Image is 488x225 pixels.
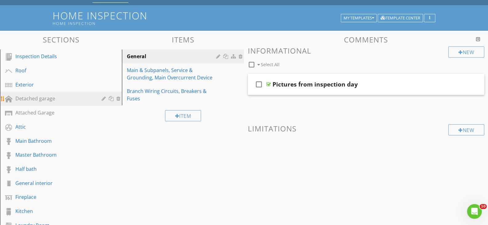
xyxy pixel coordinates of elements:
[15,67,93,74] div: Roof
[261,62,280,67] span: Select All
[381,16,420,20] div: Template Center
[127,53,218,60] div: General
[378,14,423,22] button: Template Center
[53,10,435,26] h1: Home Inspection
[248,46,485,55] h3: Informational
[254,77,264,92] i: check_box_outline_blank
[122,35,244,44] h3: Items
[378,15,423,20] a: Template Center
[480,204,487,209] span: 10
[272,81,358,88] div: Pictures from inspection day
[53,21,343,26] div: Home Inspection
[127,87,218,102] div: Branch Wiring Circuits, Breakers & Fuses
[15,193,93,201] div: Fireplace
[15,151,93,159] div: Master Bathroom
[127,66,218,81] div: Main & Subpanels, Service & Grounding, Main Overcurrent Device
[15,179,93,187] div: General interior
[341,14,377,22] button: My Templates
[248,35,485,44] h3: Comments
[15,109,93,116] div: Attached Garage
[15,81,93,88] div: Exterior
[448,46,484,58] div: New
[467,204,482,219] iframe: Intercom live chat
[15,165,93,173] div: Half bath
[448,124,484,135] div: New
[165,110,201,121] div: Item
[248,124,485,133] h3: Limitations
[15,207,93,215] div: Kitchen
[15,53,93,60] div: Inspection Details
[15,95,93,102] div: Detached garage
[15,137,93,145] div: Main Bathroom
[344,16,374,20] div: My Templates
[15,123,93,131] div: Attic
